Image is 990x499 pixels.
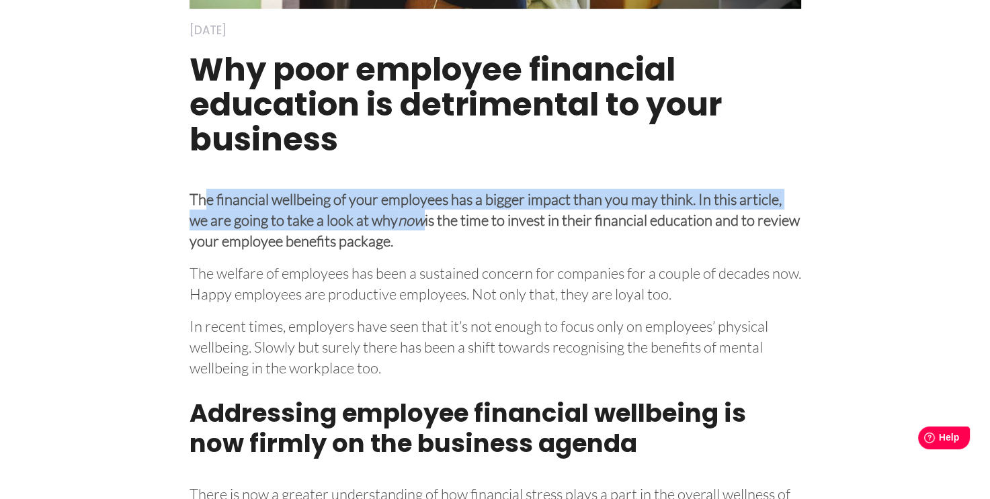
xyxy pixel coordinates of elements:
strong: The financial wellbeing of your employees has a bigger impact than you may think. In this article... [190,190,782,229]
p: In recent times, employers have seen that it’s not enough to focus only on employees’ physical we... [190,311,801,378]
iframe: Help widget launcher [870,421,975,459]
div: [DATE] [179,9,811,38]
em: now [398,211,425,229]
strong: is the time to invest in their financial education and to review your employee benefits package. [190,211,800,250]
h1: Why poor employee financial education is detrimental to your business [190,39,801,184]
strong: Addressing employee financial wellbeing is now firmly on the business agenda [190,396,746,461]
p: The welfare of employees has been a sustained concern for companies for a couple of decades now. ... [190,258,801,304]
